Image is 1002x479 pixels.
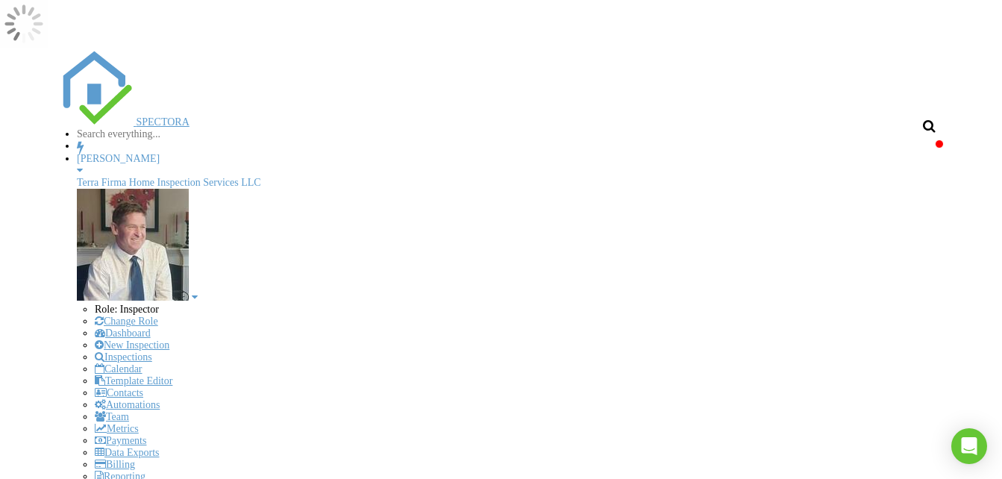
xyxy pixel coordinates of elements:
[95,387,143,398] a: Contacts
[95,435,146,446] a: Payments
[95,339,169,351] a: New Inspection
[95,304,159,315] span: Role: Inspector
[77,189,189,301] img: sc.jpg
[59,116,190,128] a: SPECTORA
[95,447,159,458] a: Data Exports
[137,116,190,128] span: SPECTORA
[95,351,152,363] a: Inspections
[77,153,943,165] div: [PERSON_NAME]
[95,375,172,386] a: Template Editor
[95,399,160,410] a: Automations
[59,51,134,125] img: The Best Home Inspection Software - Spectora
[95,459,135,470] a: Billing
[951,428,987,464] div: Open Intercom Messenger
[95,411,129,422] a: Team
[95,316,158,327] a: Change Role
[77,177,943,189] div: Terra Firma Home Inspection Services LLC
[95,423,139,434] a: Metrics
[95,328,151,339] a: Dashboard
[95,363,143,375] a: Calendar
[77,128,203,140] input: Search everything...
